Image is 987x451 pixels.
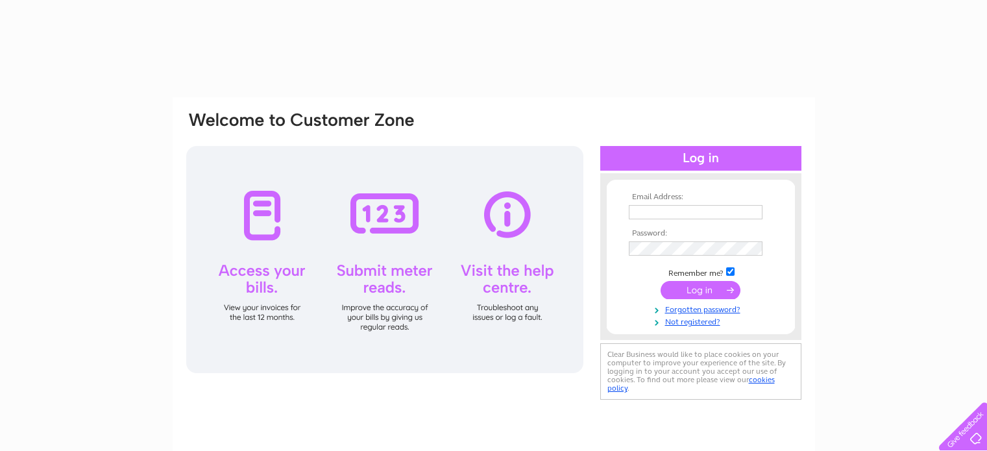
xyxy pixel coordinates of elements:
a: cookies policy [607,375,775,393]
th: Email Address: [626,193,776,202]
a: Forgotten password? [629,302,776,315]
th: Password: [626,229,776,238]
a: Not registered? [629,315,776,327]
input: Submit [661,281,740,299]
div: Clear Business would like to place cookies on your computer to improve your experience of the sit... [600,343,801,400]
td: Remember me? [626,265,776,278]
